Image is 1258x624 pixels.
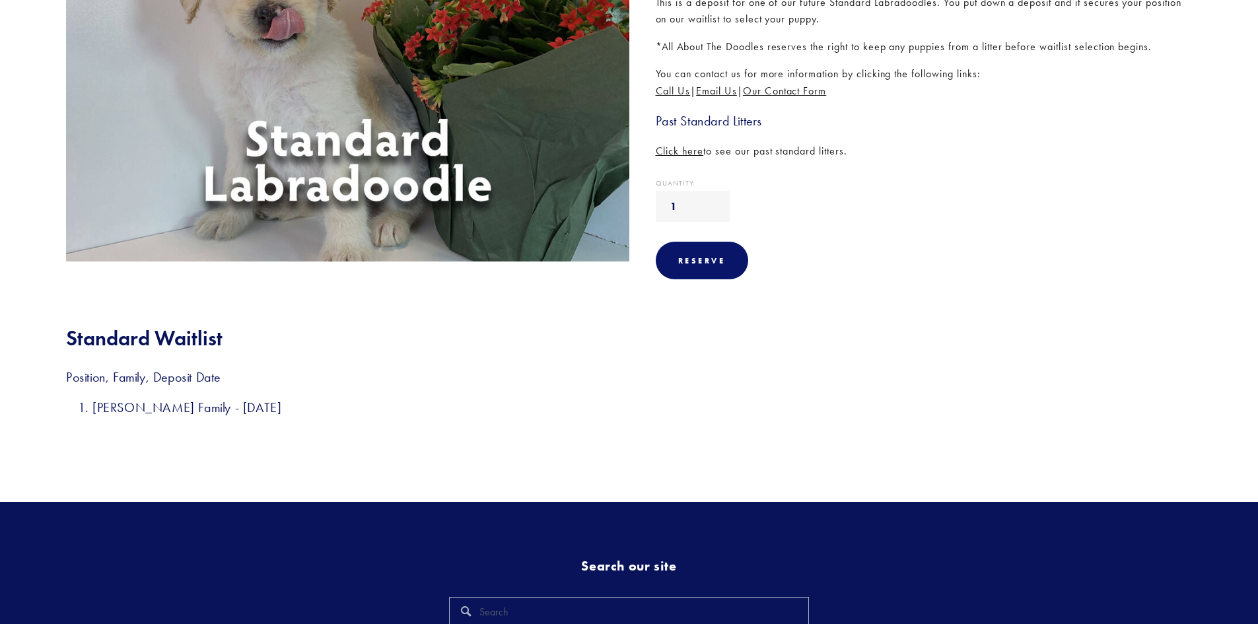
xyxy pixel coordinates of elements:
a: Click here [656,145,704,157]
div: Reserve [678,256,726,265]
input: Quantity [656,191,730,222]
p: *All About The Doodles reserves the right to keep any puppies from a litter before waitlist selec... [656,38,1193,55]
p: to see our past standard litters. [656,143,1193,160]
div: Quantity: [656,180,1193,187]
strong: Search our site [581,558,676,574]
a: Call Us [656,85,691,97]
h3: Position, Family, Deposit Date [66,368,1192,386]
a: Email Us [696,85,737,97]
h2: Standard Waitlist [66,326,1192,351]
div: Reserve [656,242,748,279]
p: You can contact us for more information by clicking the following links: | | [656,65,1193,99]
h3: Past Standard Litters [656,112,1193,129]
h3: [PERSON_NAME] Family - [DATE] [92,399,1192,416]
a: Our Contact Form [743,85,826,97]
